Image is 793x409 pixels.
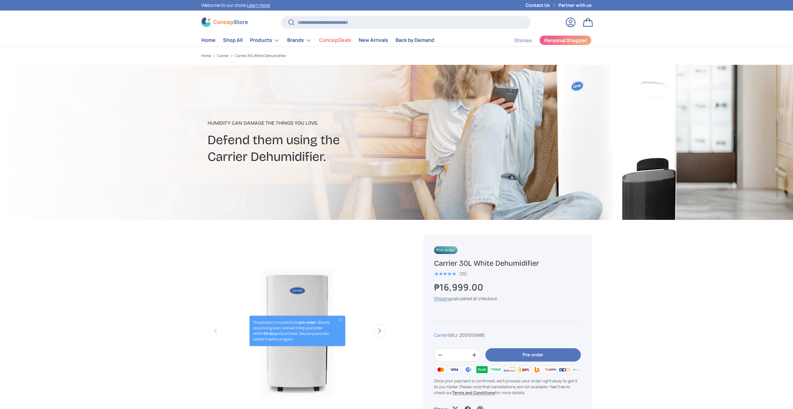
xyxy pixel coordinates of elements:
[434,332,448,338] a: Carrier
[208,132,445,165] h2: Defend them using the Carrier Dehumidifier.
[539,35,592,45] a: Personal Shopper
[558,365,571,374] img: bdo
[434,246,458,254] span: Pre-order
[452,390,495,395] a: Terms and Conditions
[544,365,558,374] img: qrph
[448,365,461,374] img: visa
[434,259,581,268] h1: Carrier 30L White Dehumidifier
[235,54,286,58] a: Carrier 30L White Dehumidifier
[246,34,283,47] summary: Products
[201,34,434,47] nav: Primary
[223,34,243,46] a: Shop All
[449,332,458,338] span: SKU:
[201,53,408,59] nav: Breadcrumbs
[448,332,485,338] span: |
[434,281,485,293] strong: ₱16,999.00
[434,295,581,302] div: calculated at checkout.
[201,17,248,27] img: ConcepStore
[462,365,475,374] img: gcash
[485,348,581,362] button: Pre-order
[514,34,532,47] a: Stories
[434,365,448,374] img: master
[434,296,451,301] a: Shipping
[459,271,467,276] div: (10)
[559,2,592,9] a: Partner with us
[217,54,229,58] a: Carrier
[489,365,502,374] img: maya
[250,34,280,47] a: Products
[503,365,516,374] img: billease
[544,38,587,43] span: Personal Shopper
[459,332,485,338] span: 2001006885
[201,34,216,46] a: Home
[475,365,489,374] img: grabpay
[287,34,312,47] a: Brands
[526,2,559,9] a: Contact Us
[572,365,585,374] img: metrobank
[396,34,434,46] a: Back by Demand
[319,34,351,46] a: ConcepDeals
[253,320,333,342] p: This product is currently on . Stocks are arriving soon, and we’ll ship your order within of purc...
[299,320,316,325] strong: pre-order
[247,2,270,8] a: Learn more
[201,54,211,58] a: Home
[201,2,270,9] p: Welcome to our store.
[434,271,456,277] span: ★★★★★
[499,34,592,47] nav: Secondary
[359,34,388,46] a: New Arrivals
[434,271,456,277] div: 5.0 out of 5.0 stars
[530,365,544,374] img: ubp
[283,34,315,47] summary: Brands
[208,119,445,127] p: Humidity can damage the things you love.
[264,331,278,336] strong: 30 days
[434,378,581,396] p: Once your payment is confirmed, we'll process your order right away to get it to you faster. Plea...
[516,365,530,374] img: bpi
[434,270,467,277] a: 5.0 out of 5.0 stars (10)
